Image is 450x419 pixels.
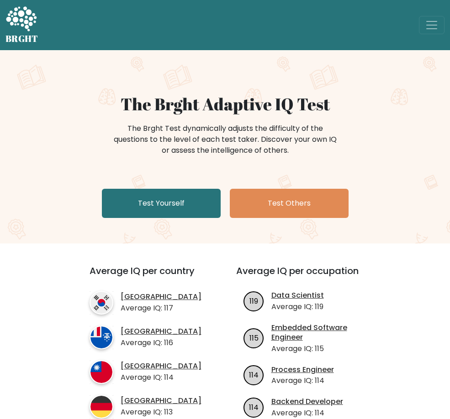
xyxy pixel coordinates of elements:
[90,395,113,419] img: country
[121,372,201,383] p: Average IQ: 114
[121,303,201,314] p: Average IQ: 117
[271,375,334,386] p: Average IQ: 114
[5,4,38,47] a: BRGHT
[102,189,221,218] a: Test Yourself
[90,326,113,349] img: country
[249,370,259,380] text: 114
[5,33,38,44] h5: BRGHT
[5,94,445,114] h1: The Brght Adaptive IQ Test
[271,397,343,407] a: Backend Developer
[121,396,201,406] a: [GEOGRAPHIC_DATA]
[121,327,201,336] a: [GEOGRAPHIC_DATA]
[249,296,258,306] text: 119
[90,291,113,315] img: country
[271,365,334,375] a: Process Engineer
[121,407,201,418] p: Average IQ: 113
[111,123,339,156] div: The Brght Test dynamically adjusts the difficulty of the questions to the level of each test take...
[90,360,113,384] img: country
[249,402,259,413] text: 114
[121,362,201,371] a: [GEOGRAPHIC_DATA]
[271,291,324,300] a: Data Scientist
[90,265,203,287] h3: Average IQ per country
[121,337,201,348] p: Average IQ: 116
[271,301,324,312] p: Average IQ: 119
[271,323,372,342] a: Embedded Software Engineer
[419,16,445,34] button: Toggle navigation
[271,408,343,419] p: Average IQ: 114
[236,265,372,287] h3: Average IQ per occupation
[121,292,201,302] a: [GEOGRAPHIC_DATA]
[230,189,349,218] a: Test Others
[271,343,372,354] p: Average IQ: 115
[249,333,258,343] text: 115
